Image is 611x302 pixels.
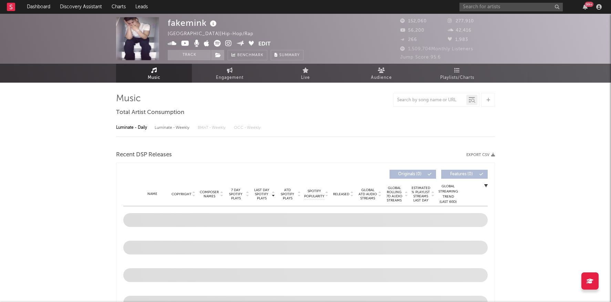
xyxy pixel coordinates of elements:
span: Spotify Popularity [304,189,324,199]
span: Global Rolling 7D Audio Streams [385,186,404,202]
div: fakemink [168,17,218,29]
span: Last Day Spotify Plays [252,188,271,200]
span: Estimated % Playlist Streams Last Day [411,186,430,202]
span: Music [148,74,160,82]
button: Features(0) [441,170,488,179]
span: Playlists/Charts [440,74,474,82]
input: Search for artists [459,3,563,11]
a: Audience [343,64,419,83]
span: Total Artist Consumption [116,108,184,117]
span: Composer Names [199,190,219,198]
span: Copyright [172,192,191,196]
span: 152,060 [400,19,427,23]
span: ATD Spotify Plays [278,188,297,200]
span: Global ATD Audio Streams [358,188,377,200]
span: Jump Score: 95.6 [400,55,441,60]
span: 266 [400,38,417,42]
span: Audience [371,74,392,82]
a: Benchmark [228,50,267,60]
input: Search by song name or URL [394,97,466,103]
button: Track [168,50,211,60]
div: Name [137,191,167,197]
span: Benchmark [237,51,263,60]
span: Engagement [216,74,244,82]
a: Music [116,64,192,83]
button: Edit [258,40,271,49]
span: Released [333,192,349,196]
div: Global Streaming Trend (Last 60D) [438,184,458,205]
button: 99+ [583,4,588,10]
span: Live [301,74,310,82]
span: 1,983 [448,38,468,42]
span: Features ( 0 ) [446,172,477,176]
span: 1,509,704 Monthly Listeners [400,47,473,51]
a: Engagement [192,64,268,83]
span: 7 Day Spotify Plays [227,188,245,200]
div: Luminate - Daily [116,122,148,134]
span: 42,416 [448,28,472,33]
div: Luminate - Weekly [155,122,191,134]
span: Originals ( 0 ) [394,172,426,176]
button: Originals(0) [390,170,436,179]
button: Summary [271,50,303,60]
span: 56,200 [400,28,424,33]
a: Playlists/Charts [419,64,495,83]
div: 99 + [585,2,593,7]
button: Export CSV [466,153,495,157]
div: [GEOGRAPHIC_DATA] | Hip-Hop/Rap [168,30,261,38]
span: 277,910 [448,19,474,23]
span: Summary [279,53,300,57]
a: Live [268,64,343,83]
span: Recent DSP Releases [116,151,172,159]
